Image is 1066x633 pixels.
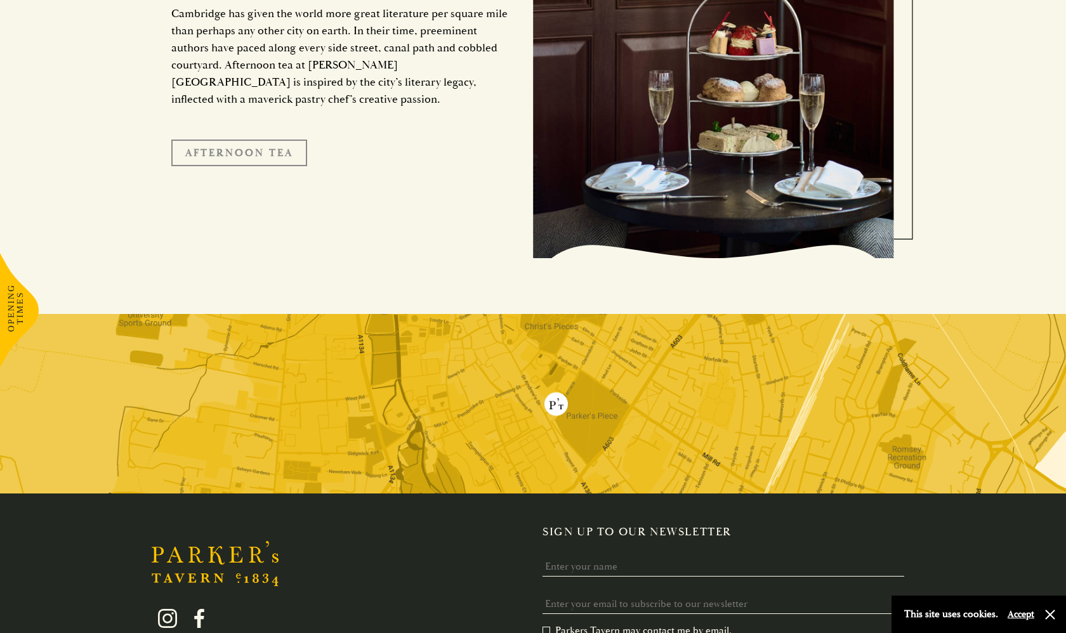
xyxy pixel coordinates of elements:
p: Cambridge has given the world more great literature per square mile than perhaps any other city o... [171,5,514,108]
a: Afternoon Tea [171,140,307,166]
button: Close and accept [1044,608,1056,621]
button: Accept [1008,608,1034,620]
input: Enter your email to subscribe to our newsletter [543,594,904,614]
p: This site uses cookies. [904,605,998,623]
input: Enter your name [543,557,904,577]
h2: Sign up to our newsletter [543,525,914,539]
